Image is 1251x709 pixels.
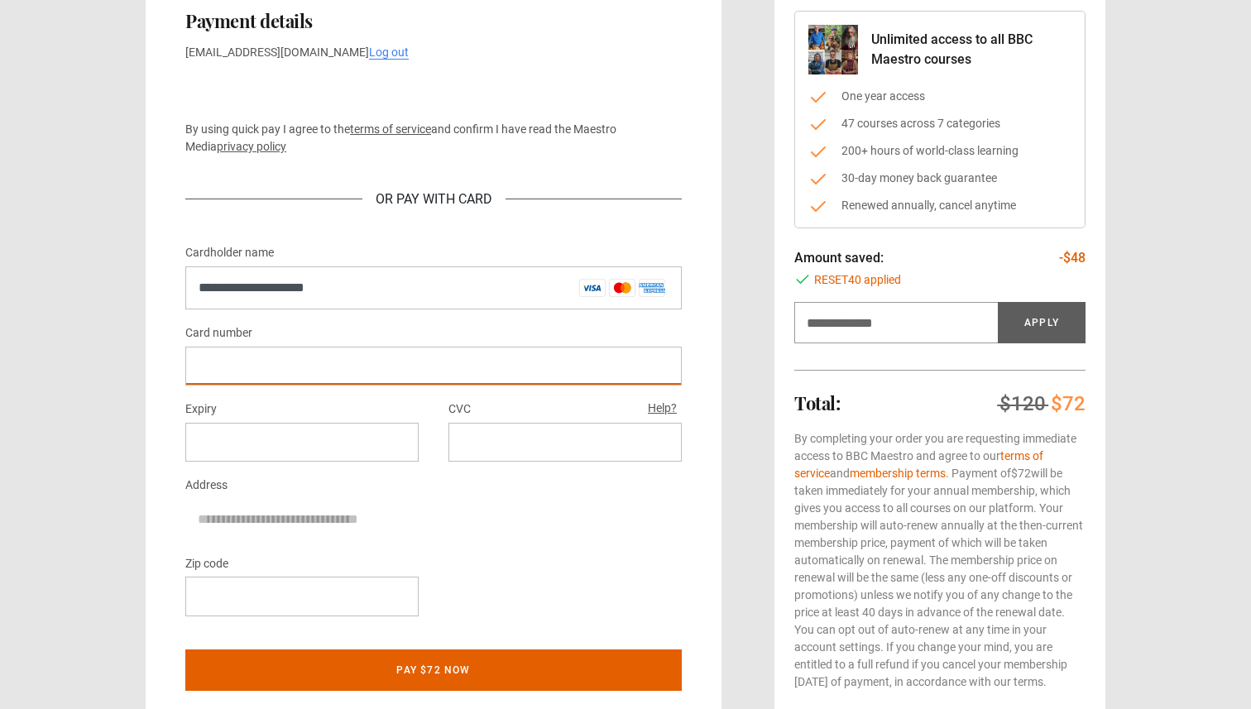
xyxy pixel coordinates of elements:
li: One year access [808,88,1071,105]
iframe: Secure payment button frame [185,74,682,108]
a: privacy policy [217,140,286,153]
label: Address [185,476,228,496]
a: Log out [369,46,409,60]
h2: Payment details [185,11,682,31]
h2: Total: [794,393,840,413]
li: 47 courses across 7 categories [808,115,1071,132]
p: By using quick pay I agree to the and confirm I have read the Maestro Media [185,121,682,156]
a: terms of service [350,122,431,136]
iframe: Secure postal code input frame [199,588,405,604]
div: Or Pay With Card [362,189,506,209]
iframe: Secure card number input frame [199,358,669,374]
iframe: Secure CVC input frame [462,434,669,450]
span: RESET40 applied [814,271,901,289]
label: Zip code [185,554,228,574]
label: Expiry [185,400,217,419]
label: CVC [448,400,471,419]
button: Help? [643,398,682,419]
button: Pay $72 now [185,649,682,691]
p: -$48 [1059,248,1086,268]
p: Unlimited access to all BBC Maestro courses [871,30,1071,69]
button: Apply [998,302,1086,343]
span: $72 [1051,392,1086,415]
p: Amount saved: [794,248,884,268]
p: [EMAIL_ADDRESS][DOMAIN_NAME] [185,44,682,61]
label: Cardholder name [185,243,274,263]
label: Card number [185,323,252,343]
a: membership terms [850,467,946,480]
li: 30-day money back guarantee [808,170,1071,187]
iframe: Secure expiration date input frame [199,434,405,450]
li: 200+ hours of world-class learning [808,142,1071,160]
li: Renewed annually, cancel anytime [808,197,1071,214]
p: By completing your order you are requesting immediate access to BBC Maestro and agree to our and ... [794,430,1086,691]
span: $120 [999,392,1046,415]
span: $72 [1011,467,1031,480]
